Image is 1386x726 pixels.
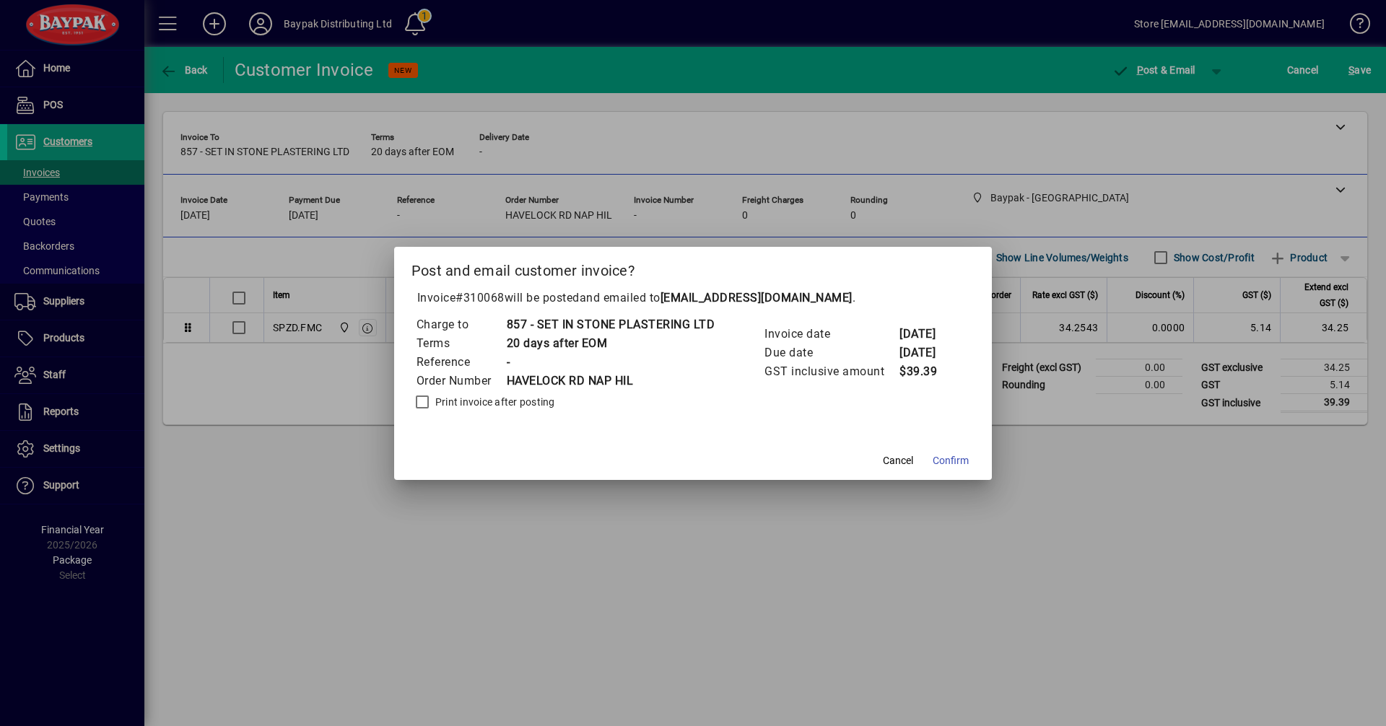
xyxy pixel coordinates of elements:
[764,344,899,362] td: Due date
[432,395,555,409] label: Print invoice after posting
[927,448,975,474] button: Confirm
[416,353,506,372] td: Reference
[506,334,715,353] td: 20 days after EOM
[899,325,956,344] td: [DATE]
[394,247,993,289] h2: Post and email customer invoice?
[933,453,969,468] span: Confirm
[506,372,715,390] td: HAVELOCK RD NAP HIL
[764,325,899,344] td: Invoice date
[506,353,715,372] td: -
[883,453,913,468] span: Cancel
[899,362,956,381] td: $39.39
[416,334,506,353] td: Terms
[764,362,899,381] td: GST inclusive amount
[899,344,956,362] td: [DATE]
[416,315,506,334] td: Charge to
[875,448,921,474] button: Cancel
[661,291,853,305] b: [EMAIL_ADDRESS][DOMAIN_NAME]
[506,315,715,334] td: 857 - SET IN STONE PLASTERING LTD
[456,291,505,305] span: #310068
[416,372,506,390] td: Order Number
[580,291,853,305] span: and emailed to
[411,289,975,307] p: Invoice will be posted .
